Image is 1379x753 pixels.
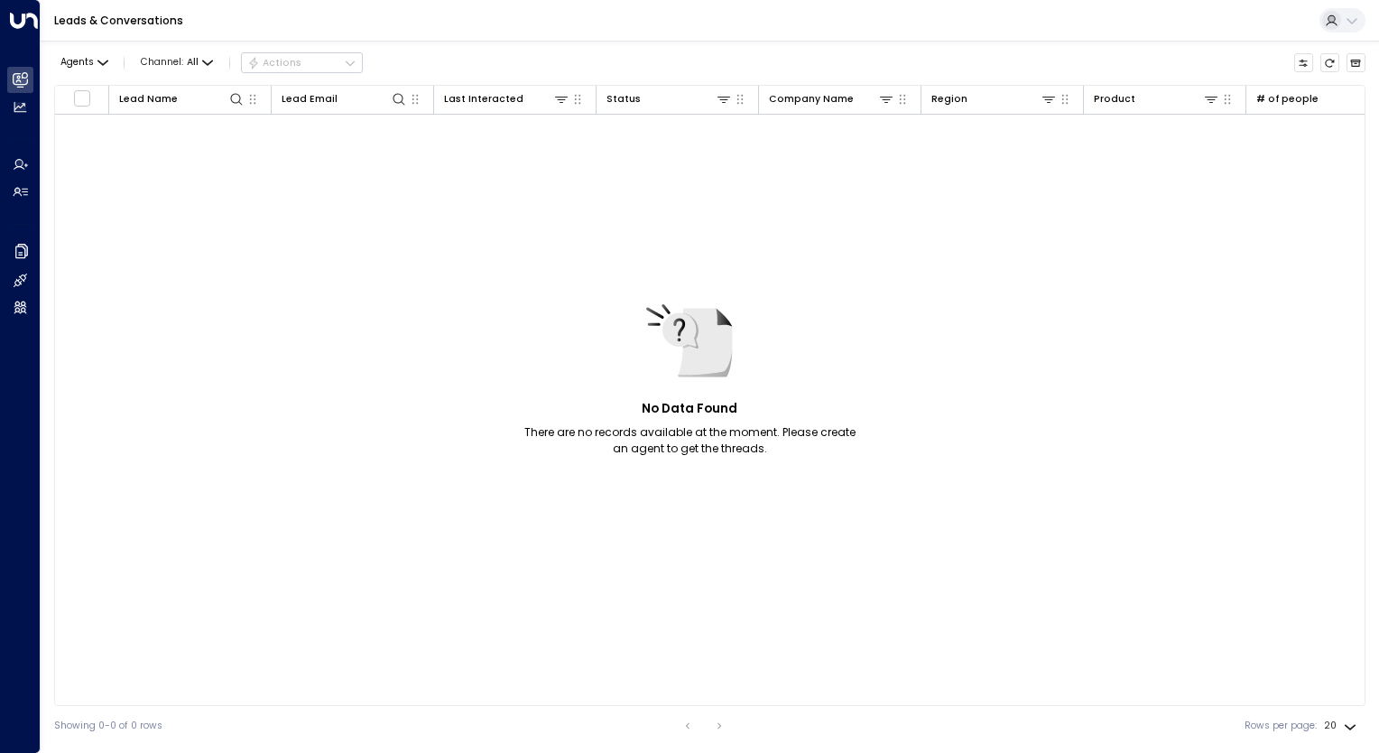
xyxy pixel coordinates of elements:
[1347,53,1366,73] button: Archived Leads
[241,52,363,74] div: Button group with a nested menu
[1324,715,1360,737] div: 20
[1256,91,1319,107] div: # of people
[241,52,363,74] button: Actions
[135,53,218,72] span: Channel:
[119,90,245,107] div: Lead Name
[54,13,183,28] a: Leads & Conversations
[769,91,854,107] div: Company Name
[187,57,199,68] span: All
[247,57,302,70] div: Actions
[769,90,895,107] div: Company Name
[606,90,733,107] div: Status
[444,91,523,107] div: Last Interacted
[54,719,162,733] div: Showing 0-0 of 0 rows
[282,91,338,107] div: Lead Email
[676,715,731,737] nav: pagination navigation
[282,90,408,107] div: Lead Email
[1320,53,1340,73] span: Refresh
[1094,90,1220,107] div: Product
[135,53,218,72] button: Channel:All
[521,424,859,457] p: There are no records available at the moment. Please create an agent to get the threads.
[60,58,94,68] span: Agents
[119,91,178,107] div: Lead Name
[606,91,641,107] div: Status
[1245,719,1317,733] label: Rows per page:
[642,400,737,418] h5: No Data Found
[931,91,967,107] div: Region
[1094,91,1135,107] div: Product
[444,90,570,107] div: Last Interacted
[54,53,113,72] button: Agents
[931,90,1058,107] div: Region
[1294,53,1314,73] button: Customize
[73,89,90,107] span: Toggle select all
